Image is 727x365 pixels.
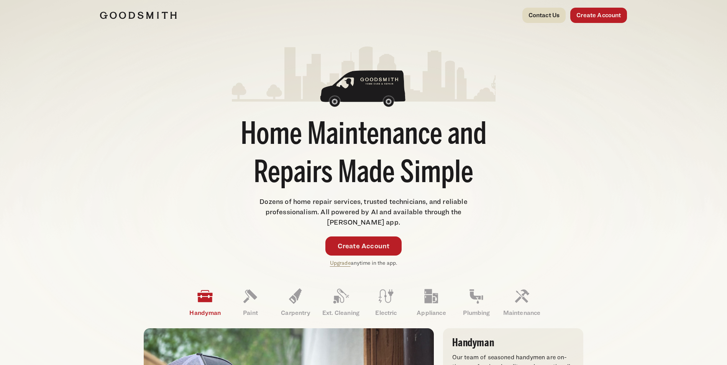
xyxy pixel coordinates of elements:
p: Electric [363,308,409,318]
a: Carpentry [273,282,318,322]
a: Electric [363,282,409,322]
a: Upgrade [330,259,351,266]
a: Ext. Cleaning [318,282,363,322]
p: Appliance [409,308,454,318]
a: Handyman [182,282,228,322]
a: Paint [228,282,273,322]
p: Maintenance [499,308,544,318]
a: Plumbing [454,282,499,322]
a: Contact Us [522,8,566,23]
h3: Handyman [452,337,574,348]
img: Goodsmith [100,11,177,19]
a: Maintenance [499,282,544,322]
p: anytime in the app. [330,259,397,267]
h1: Home Maintenance and Repairs Made Simple [232,117,496,193]
p: Carpentry [273,308,318,318]
a: Appliance [409,282,454,322]
span: Dozens of home repair services, trusted technicians, and reliable professionalism. All powered by... [259,197,467,226]
p: Plumbing [454,308,499,318]
p: Handyman [182,308,228,318]
a: Create Account [570,8,627,23]
p: Ext. Cleaning [318,308,363,318]
a: Create Account [325,236,402,256]
p: Paint [228,308,273,318]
